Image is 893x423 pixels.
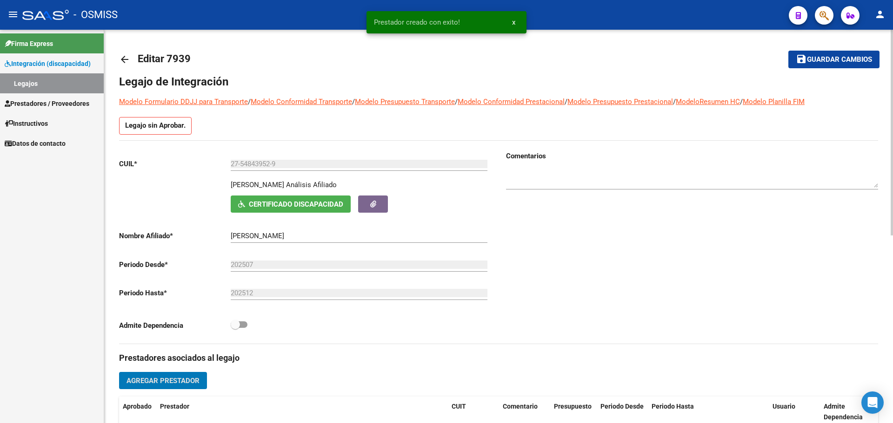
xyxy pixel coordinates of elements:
[7,9,19,20] mat-icon: menu
[119,117,192,135] p: Legajo sin Aprobar.
[138,53,191,65] span: Editar 7939
[123,403,152,410] span: Aprobado
[119,54,130,65] mat-icon: arrow_back
[160,403,189,410] span: Prestador
[355,98,455,106] a: Modelo Presupuesto Transporte
[506,151,878,161] h3: Comentarios
[861,391,884,414] div: Open Intercom Messenger
[5,138,66,149] span: Datos de contacto
[119,98,248,106] a: Modelo Formulario DDJJ para Transporte
[743,98,805,106] a: Modelo Planilla FIM
[119,231,231,241] p: Nombre Afiliado
[119,74,878,89] h1: Legajo de Integración
[374,18,460,27] span: Prestador creado con exito!
[5,39,53,49] span: Firma Express
[567,98,673,106] a: Modelo Presupuesto Prestacional
[796,53,807,65] mat-icon: save
[676,98,740,106] a: ModeloResumen HC
[652,403,694,410] span: Periodo Hasta
[824,403,863,421] span: Admite Dependencia
[119,351,878,364] h3: Prestadores asociados al legajo
[249,200,343,208] span: Certificado Discapacidad
[119,159,231,169] p: CUIL
[127,377,200,385] span: Agregar Prestador
[5,98,89,109] span: Prestadores / Proveedores
[119,320,231,331] p: Admite Dependencia
[773,403,795,410] span: Usuario
[807,56,872,64] span: Guardar cambios
[119,260,231,270] p: Periodo Desde
[505,14,523,31] button: x
[458,98,565,106] a: Modelo Conformidad Prestacional
[5,59,91,69] span: Integración (discapacidad)
[231,180,284,190] p: [PERSON_NAME]
[251,98,352,106] a: Modelo Conformidad Transporte
[874,9,886,20] mat-icon: person
[73,5,118,25] span: - OSMISS
[119,288,231,298] p: Periodo Hasta
[554,403,592,410] span: Presupuesto
[788,51,880,68] button: Guardar cambios
[231,195,351,213] button: Certificado Discapacidad
[503,403,538,410] span: Comentario
[512,18,515,26] span: x
[119,372,207,389] button: Agregar Prestador
[286,180,337,190] div: Análisis Afiliado
[452,403,466,410] span: CUIT
[5,118,48,129] span: Instructivos
[600,403,644,410] span: Periodo Desde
